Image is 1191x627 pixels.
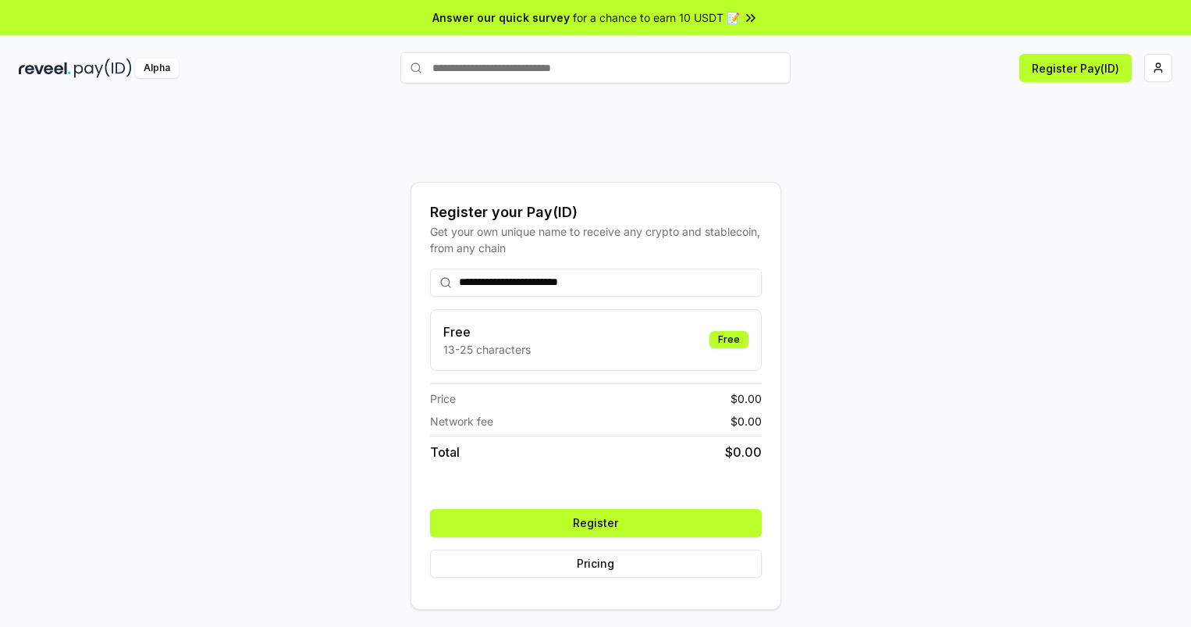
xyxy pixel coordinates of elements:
[135,59,179,78] div: Alpha
[430,413,493,429] span: Network fee
[430,550,762,578] button: Pricing
[432,9,570,26] span: Answer our quick survey
[573,9,740,26] span: for a chance to earn 10 USDT 📝
[19,59,71,78] img: reveel_dark
[443,341,531,358] p: 13-25 characters
[725,443,762,461] span: $ 0.00
[731,390,762,407] span: $ 0.00
[1019,54,1132,82] button: Register Pay(ID)
[74,59,132,78] img: pay_id
[430,201,762,223] div: Register your Pay(ID)
[443,322,531,341] h3: Free
[731,413,762,429] span: $ 0.00
[430,390,456,407] span: Price
[430,443,460,461] span: Total
[709,331,748,348] div: Free
[430,509,762,537] button: Register
[430,223,762,256] div: Get your own unique name to receive any crypto and stablecoin, from any chain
